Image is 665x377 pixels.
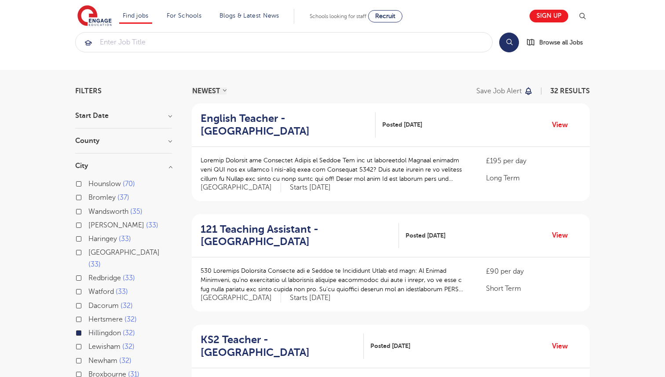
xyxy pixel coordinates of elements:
span: Dacorum [88,302,119,310]
a: Recruit [368,10,402,22]
span: Posted [DATE] [382,120,422,129]
a: Browse all Jobs [526,37,590,48]
a: For Schools [167,12,201,19]
input: Watford 33 [88,288,94,293]
span: 32 [124,315,137,323]
span: Schools looking for staff [310,13,366,19]
p: £195 per day [486,156,581,166]
input: [GEOGRAPHIC_DATA] 33 [88,249,94,254]
a: 121 Teaching Assistant - [GEOGRAPHIC_DATA] [201,223,399,249]
h3: County [75,137,172,144]
h3: City [75,162,172,169]
span: 32 [122,343,135,351]
p: Starts [DATE] [290,293,331,303]
span: 35 [130,208,142,216]
span: Newham [88,357,117,365]
span: [GEOGRAPHIC_DATA] [88,249,160,256]
span: Recruit [375,13,395,19]
button: Search [499,33,519,52]
input: Wandsworth 35 [88,208,94,213]
span: [PERSON_NAME] [88,221,144,229]
a: View [552,340,574,352]
img: Engage Education [77,5,112,27]
input: Lewisham 32 [88,343,94,348]
span: 33 [146,221,158,229]
span: 32 RESULTS [550,87,590,95]
input: [PERSON_NAME] 33 [88,221,94,227]
span: 37 [117,194,129,201]
a: View [552,119,574,131]
span: 32 [119,357,132,365]
span: Bromley [88,194,116,201]
h2: KS2 Teacher - [GEOGRAPHIC_DATA] [201,333,357,359]
span: Wandsworth [88,208,128,216]
span: Haringey [88,235,117,243]
h2: 121 Teaching Assistant - [GEOGRAPHIC_DATA] [201,223,392,249]
input: Bromley 37 [88,194,94,199]
div: Submit [75,32,493,52]
span: Hertsmere [88,315,123,323]
input: Haringey 33 [88,235,94,241]
span: 33 [119,235,131,243]
input: Hounslow 70 [88,180,94,186]
span: Redbridge [88,274,121,282]
span: 32 [121,302,133,310]
span: 32 [123,329,135,337]
h3: Start Date [75,112,172,119]
input: Redbridge 33 [88,274,94,280]
button: Save job alert [476,88,533,95]
p: Short Term [486,283,581,294]
p: Starts [DATE] [290,183,331,192]
span: Posted [DATE] [370,341,410,351]
span: Browse all Jobs [539,37,583,48]
span: Hillingdon [88,329,121,337]
a: View [552,230,574,241]
span: Hounslow [88,180,121,188]
h2: English Teacher - [GEOGRAPHIC_DATA] [201,112,369,138]
input: Submit [76,33,492,52]
input: Dacorum 32 [88,302,94,307]
input: Broxbourne 31 [88,370,94,376]
span: Posted [DATE] [406,231,446,240]
span: 33 [116,288,128,296]
a: KS2 Teacher - [GEOGRAPHIC_DATA] [201,333,364,359]
span: 70 [123,180,135,188]
p: Long Term [486,173,581,183]
a: Find jobs [123,12,149,19]
span: Filters [75,88,102,95]
span: Watford [88,288,114,296]
span: Lewisham [88,343,121,351]
p: Save job alert [476,88,522,95]
span: [GEOGRAPHIC_DATA] [201,183,281,192]
input: Newham 32 [88,357,94,362]
span: 33 [123,274,135,282]
p: 530 Loremips Dolorsita Consecte adi e Seddoe te Incididunt Utlab etd magn: Al Enimad Minimveni, q... [201,266,468,294]
span: 33 [88,260,101,268]
input: Hertsmere 32 [88,315,94,321]
span: [GEOGRAPHIC_DATA] [201,293,281,303]
input: Hillingdon 32 [88,329,94,335]
p: Loremip Dolorsit ame Consectet Adipis el Seddoe Tem inc ut laboreetdol Magnaal enimadm veni QUI n... [201,156,468,183]
a: Blogs & Latest News [219,12,279,19]
p: £90 per day [486,266,581,277]
a: English Teacher - [GEOGRAPHIC_DATA] [201,112,376,138]
a: Sign up [530,10,568,22]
